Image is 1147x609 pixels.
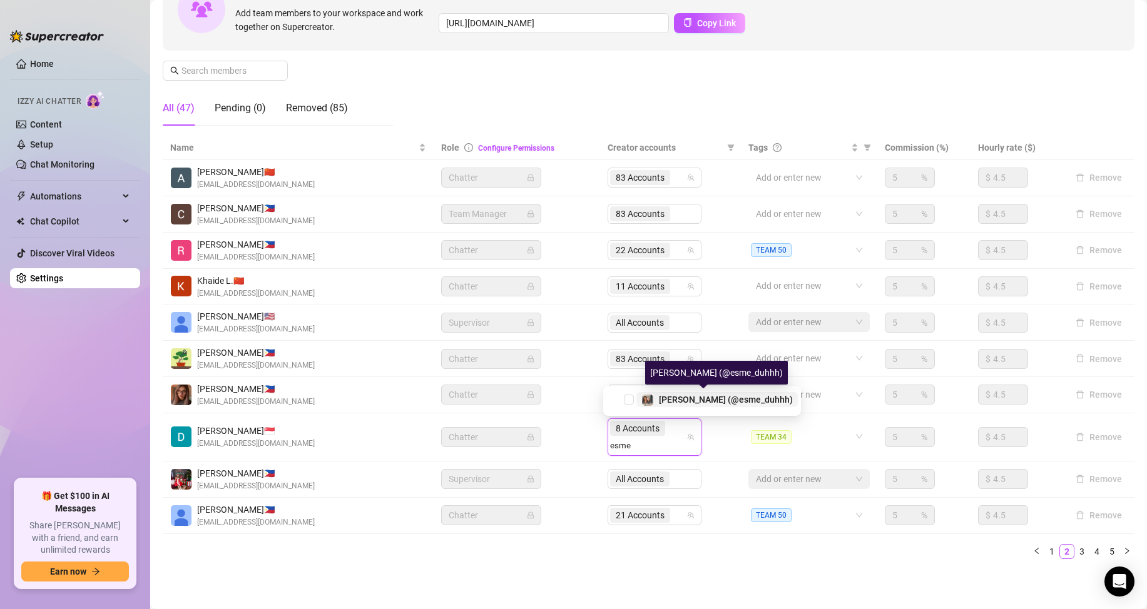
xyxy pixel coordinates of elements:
span: 83 Accounts [610,351,670,366]
span: [PERSON_NAME] 🇵🇭 [197,346,315,360]
img: logo-BBDzfeDw.svg [10,30,104,43]
span: [PERSON_NAME] 🇸🇬 [197,424,315,438]
span: filter [727,144,735,151]
span: Add team members to your workspace and work together on Supercreator. [235,6,434,34]
span: Izzy AI Chatter [18,96,81,108]
span: question-circle [773,143,782,152]
span: 11 Accounts [616,279,665,293]
th: Commission (%) [877,136,970,160]
div: Open Intercom Messenger [1104,566,1134,596]
span: TEAM 34 [751,430,792,444]
span: team [687,283,695,290]
span: search [170,66,179,75]
span: Role [441,143,459,153]
span: Chatter [449,277,534,296]
span: Automations [30,186,119,206]
span: [EMAIL_ADDRESS][DOMAIN_NAME] [197,516,315,528]
button: Earn nowarrow-right [21,561,129,581]
span: 21 Accounts [616,508,665,522]
span: right [1123,547,1131,555]
a: Setup [30,139,53,149]
span: 83 Accounts [610,170,670,185]
img: Jason Moses [171,312,191,333]
li: 3 [1074,544,1089,559]
span: 22 Accounts [610,243,670,258]
span: [PERSON_NAME] 🇵🇭 [197,503,315,516]
span: left [1033,547,1041,555]
img: Clarice Solis [171,469,191,490]
img: Elizabeth Thuco [171,385,191,405]
span: team [687,246,695,254]
span: Chatter [449,350,534,368]
span: lock [527,210,534,218]
li: Next Page [1119,544,1134,559]
span: 21 Accounts [610,508,670,523]
img: Camille Delos Santos [171,204,191,224]
span: Share [PERSON_NAME] with a friend, and earn unlimited rewards [21,520,129,556]
span: Chat Copilot [30,211,119,231]
span: 22 Accounts [616,243,665,257]
span: [PERSON_NAME] 🇵🇭 [197,382,315,396]
span: arrow-right [91,567,100,576]
img: Chat Copilot [16,217,24,226]
img: Juan Mutya [171,348,191,369]
span: lock [527,283,534,290]
img: Rey Sialana [171,240,191,261]
span: [PERSON_NAME] 🇵🇭 [197,201,315,215]
span: TEAM 50 [751,508,792,522]
span: [EMAIL_ADDRESS][DOMAIN_NAME] [197,396,315,408]
span: team [687,355,695,363]
li: 4 [1089,544,1104,559]
span: team [687,174,695,181]
span: Chatter [449,385,534,404]
span: thunderbolt [16,191,26,201]
span: copy [683,18,692,27]
img: Adryl Louise Diaz [171,168,191,188]
span: lock [527,433,534,441]
span: lock [527,319,534,326]
span: [PERSON_NAME] 🇺🇸 [197,310,315,323]
div: Pending (0) [215,101,266,116]
span: [EMAIL_ADDRESS][DOMAIN_NAME] [197,323,315,335]
span: lock [527,475,534,483]
div: [PERSON_NAME] (@esme_duhhh) [645,361,788,385]
th: Hourly rate ($) [971,136,1063,160]
span: 83 Accounts [616,352,665,366]
input: Search members [181,64,270,78]
span: Chatter [449,241,534,259]
span: 83 Accounts [616,171,665,184]
div: All (47) [163,101,195,116]
span: 11 Accounts [610,279,670,294]
span: Khaide L. 🇨🇳 [197,274,315,288]
span: info-circle [464,143,473,152]
a: Content [30,119,62,129]
a: 4 [1090,545,1104,558]
img: AI Chatter [86,91,105,109]
a: 2 [1060,545,1074,558]
span: Creator accounts [608,141,722,154]
span: Copy Link [697,18,736,28]
a: Discover Viral Videos [30,248,115,258]
button: Remove [1071,351,1127,366]
button: Copy Link [674,13,745,33]
button: Remove [1071,170,1127,185]
a: Settings [30,273,63,283]
span: filter [861,138,874,157]
li: Previous Page [1029,544,1044,559]
span: [EMAIL_ADDRESS][DOMAIN_NAME] [197,288,315,299]
span: lock [527,355,534,363]
span: 8 Accounts [610,421,665,436]
span: Supervisor [449,313,534,332]
a: 1 [1045,545,1059,558]
a: 3 [1075,545,1089,558]
span: lock [527,246,534,254]
a: Home [30,59,54,69]
span: lock [527,391,534,398]
span: [PERSON_NAME] (@esme_duhhh) [659,395,793,405]
span: Name [170,141,416,154]
span: [EMAIL_ADDRESS][DOMAIN_NAME] [197,251,315,263]
span: 8 Accounts [616,421,660,435]
a: Configure Permissions [478,144,554,153]
span: lock [527,174,534,181]
button: Remove [1071,508,1127,523]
